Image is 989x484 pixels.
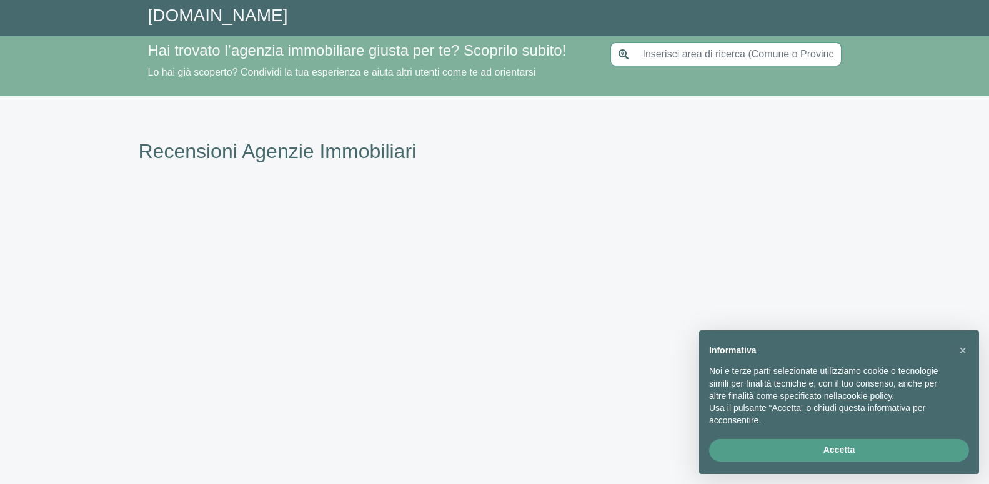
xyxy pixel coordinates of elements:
[635,42,842,66] input: Inserisci area di ricerca (Comune o Provincia)
[148,42,595,60] h4: Hai trovato l’agenzia immobiliare giusta per te? Scoprilo subito!
[148,65,595,80] p: Lo hai già scoperto? Condividi la tua esperienza e aiuta altri utenti come te ad orientarsi
[953,340,973,360] button: Chiudi questa informativa
[709,439,969,462] button: Accetta
[139,139,851,163] h1: Recensioni Agenzie Immobiliari
[148,6,288,25] a: [DOMAIN_NAME]
[959,343,967,357] span: ×
[709,365,949,402] p: Noi e terze parti selezionate utilizziamo cookie o tecnologie simili per finalità tecniche e, con...
[842,391,892,401] a: cookie policy - il link si apre in una nuova scheda
[709,345,949,356] h2: Informativa
[709,402,949,427] p: Usa il pulsante “Accetta” o chiudi questa informativa per acconsentire.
